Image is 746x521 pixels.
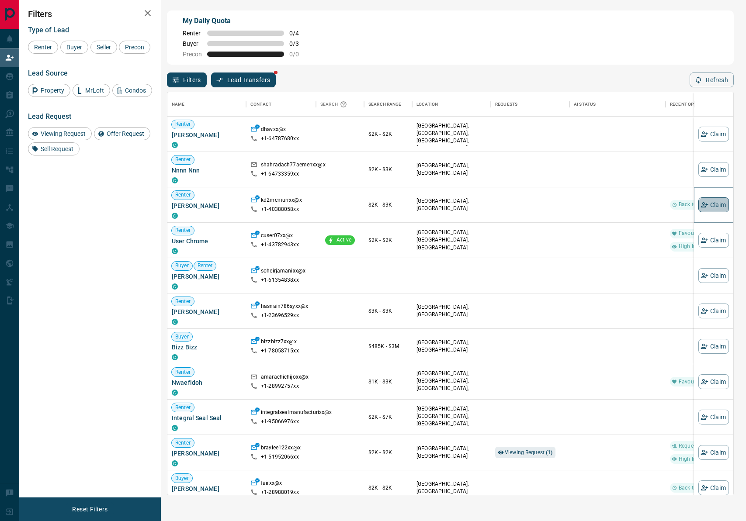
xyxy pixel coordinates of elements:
[698,374,729,389] button: Claim
[416,162,486,177] p: [GEOGRAPHIC_DATA], [GEOGRAPHIC_DATA]
[261,444,301,453] p: braylee122xx@x
[28,84,70,97] div: Property
[416,370,486,400] p: East York
[675,201,711,208] span: Back to Site
[194,262,216,269] span: Renter
[368,130,408,138] p: $2K - $2K
[698,339,729,354] button: Claim
[172,248,178,254] div: condos.ca
[172,237,242,245] span: User Chrome
[63,44,85,51] span: Buyer
[28,9,152,19] h2: Filters
[28,26,69,34] span: Type of Lead
[416,229,486,251] p: [GEOGRAPHIC_DATA], [GEOGRAPHIC_DATA], [GEOGRAPHIC_DATA]
[675,243,713,250] span: High Interest
[172,460,178,466] div: condos.ca
[368,201,408,209] p: $2K - $3K
[183,40,202,47] span: Buyer
[416,197,486,212] p: [GEOGRAPHIC_DATA], [GEOGRAPHIC_DATA]
[416,405,486,435] p: East End, Midtown | Central
[289,30,309,37] span: 0 / 4
[183,30,202,37] span: Renter
[574,92,596,117] div: AI Status
[172,484,242,493] span: [PERSON_NAME]
[28,69,68,77] span: Lead Source
[675,442,732,450] span: Requested a Viewing
[90,41,117,54] div: Seller
[82,87,107,94] span: MrLoft
[172,201,242,210] span: [PERSON_NAME]
[250,92,271,117] div: Contact
[320,92,349,117] div: Search
[172,333,192,341] span: Buyer
[261,135,299,142] p: +1- 64787680xx
[28,127,92,140] div: Viewing Request
[698,480,729,495] button: Claim
[183,51,202,58] span: Precon
[38,145,76,152] span: Sell Request
[172,283,178,290] div: condos.ca
[172,131,242,139] span: [PERSON_NAME]
[38,130,89,137] span: Viewing Request
[60,41,88,54] div: Buyer
[261,347,299,355] p: +1- 78058715xx
[112,84,152,97] div: Condos
[172,449,242,458] span: [PERSON_NAME]
[261,409,332,418] p: integralsealmanufacturixx@x
[261,276,299,284] p: +1- 61354838xx
[364,92,412,117] div: Search Range
[31,44,55,51] span: Renter
[368,166,408,173] p: $2K - $3K
[416,480,486,495] p: [GEOGRAPHIC_DATA], [GEOGRAPHIC_DATA]
[261,232,293,241] p: cuser07xx@x
[172,262,192,269] span: Buyer
[172,439,194,447] span: Renter
[172,191,194,199] span: Renter
[289,40,309,47] span: 0 / 3
[368,378,408,386] p: $1K - $3K
[119,41,150,54] div: Precon
[28,41,58,54] div: Renter
[416,339,486,354] p: [GEOGRAPHIC_DATA], [GEOGRAPHIC_DATA]
[261,303,308,312] p: hasnain786syxx@x
[172,343,242,352] span: Bizz Bizz
[261,206,299,213] p: +1- 40388058xx
[368,307,408,315] p: $3K - $3K
[675,484,711,492] span: Back to Site
[569,92,666,117] div: AI Status
[491,92,569,117] div: Requests
[104,130,147,137] span: Offer Request
[172,319,178,325] div: condos.ca
[416,122,486,160] p: [GEOGRAPHIC_DATA], [GEOGRAPHIC_DATA], [GEOGRAPHIC_DATA], [GEOGRAPHIC_DATA] | [GEOGRAPHIC_DATA]
[167,72,207,87] button: Filters
[698,268,729,283] button: Claim
[368,236,408,244] p: $2K - $2K
[505,449,553,455] span: Viewing Request
[698,410,729,424] button: Claim
[172,354,178,360] div: condos.ca
[172,166,242,175] span: Nnnn Nnn
[261,267,305,276] p: soheirjamanixx@x
[172,227,194,234] span: Renter
[675,378,705,386] span: Favourite
[172,425,178,431] div: condos.ca
[172,121,194,128] span: Renter
[261,170,299,178] p: +1- 64733359xx
[698,233,729,248] button: Claim
[172,390,178,396] div: condos.ca
[368,342,408,350] p: $485K - $3M
[172,404,194,411] span: Renter
[416,92,438,117] div: Location
[368,92,402,117] div: Search Range
[495,92,517,117] div: Requests
[172,272,242,281] span: [PERSON_NAME]
[172,177,178,183] div: condos.ca
[416,304,486,318] p: [GEOGRAPHIC_DATA], [GEOGRAPHIC_DATA]
[261,383,299,390] p: +1- 28992757xx
[172,298,194,305] span: Renter
[675,230,705,237] span: Favourite
[261,453,299,461] p: +1- 51952066xx
[261,312,299,319] p: +1- 23696529xx
[261,338,297,347] p: bizzbizz7xx@x
[122,87,149,94] span: Condos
